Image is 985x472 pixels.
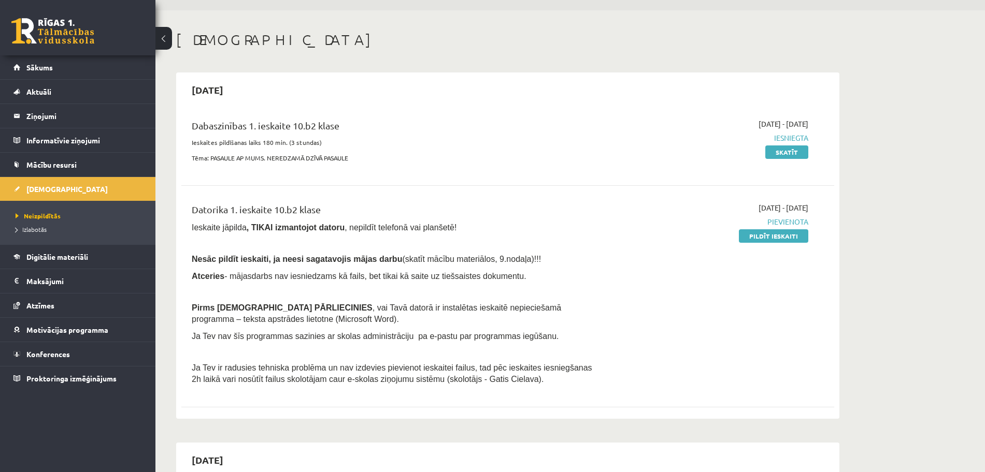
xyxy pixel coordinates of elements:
[16,225,47,233] span: Izlabotās
[13,153,142,176] a: Mācību resursi
[192,303,373,312] span: Pirms [DEMOGRAPHIC_DATA] PĀRLIECINIES
[16,211,145,220] a: Neizpildītās
[26,252,88,261] span: Digitālie materiāli
[613,216,808,227] span: Pievienota
[26,184,108,194] span: [DEMOGRAPHIC_DATA]
[13,366,142,390] a: Proktoringa izmēģinājums
[26,63,53,72] span: Sākums
[402,255,541,263] span: (skatīt mācību materiālos, 9.nodaļa)!!!
[176,31,839,49] h1: [DEMOGRAPHIC_DATA]
[26,325,108,334] span: Motivācijas programma
[26,301,54,310] span: Atzīmes
[13,55,142,79] a: Sākums
[13,245,142,269] a: Digitālie materiāli
[26,269,142,293] legend: Maksājumi
[13,269,142,293] a: Maksājumi
[26,128,142,152] legend: Informatīvie ziņojumi
[181,448,234,472] h2: [DATE]
[192,255,402,263] span: Nesāc pildīt ieskaiti, ja neesi sagatavojis mājas darbu
[13,293,142,317] a: Atzīmes
[739,229,808,243] a: Pildīt ieskaiti
[192,138,597,147] p: Ieskaites pildīšanas laiks 180 min. (3 stundas)
[247,223,345,232] b: , TIKAI izmantojot datoru
[192,202,597,222] div: Datorika 1. ieskaite 10.b2 klase
[13,80,142,104] a: Aktuāli
[26,104,142,128] legend: Ziņojumi
[192,153,597,163] p: Tēma: PASAULE AP MUMS. NEREDZAMĀ DZĪVĀ PASAULE
[192,272,224,281] b: Atceries
[16,212,61,220] span: Neizpildītās
[13,342,142,366] a: Konferences
[11,18,94,44] a: Rīgas 1. Tālmācības vidusskola
[26,349,70,359] span: Konferences
[192,223,456,232] span: Ieskaite jāpilda , nepildīt telefonā vai planšetē!
[192,119,597,138] div: Dabaszinības 1. ieskaite 10.b2 klase
[26,374,117,383] span: Proktoringa izmēģinājums
[613,132,808,143] span: Iesniegta
[759,119,808,129] span: [DATE] - [DATE]
[759,202,808,213] span: [DATE] - [DATE]
[26,160,77,169] span: Mācību resursi
[192,303,561,323] span: , vai Tavā datorā ir instalētas ieskaitē nepieciešamā programma – teksta apstrādes lietotne (Micr...
[192,332,559,341] span: Ja Tev nav šīs programmas sazinies ar skolas administrāciju pa e-pastu par programmas iegūšanu.
[13,104,142,128] a: Ziņojumi
[26,87,51,96] span: Aktuāli
[16,225,145,234] a: Izlabotās
[13,177,142,201] a: [DEMOGRAPHIC_DATA]
[181,78,234,102] h2: [DATE]
[13,128,142,152] a: Informatīvie ziņojumi
[13,318,142,342] a: Motivācijas programma
[192,363,592,384] span: Ja Tev ir radusies tehniska problēma un nav izdevies pievienot ieskaitei failus, tad pēc ieskaite...
[192,272,526,281] span: - mājasdarbs nav iesniedzams kā fails, bet tikai kā saite uz tiešsaistes dokumentu.
[765,145,808,159] a: Skatīt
